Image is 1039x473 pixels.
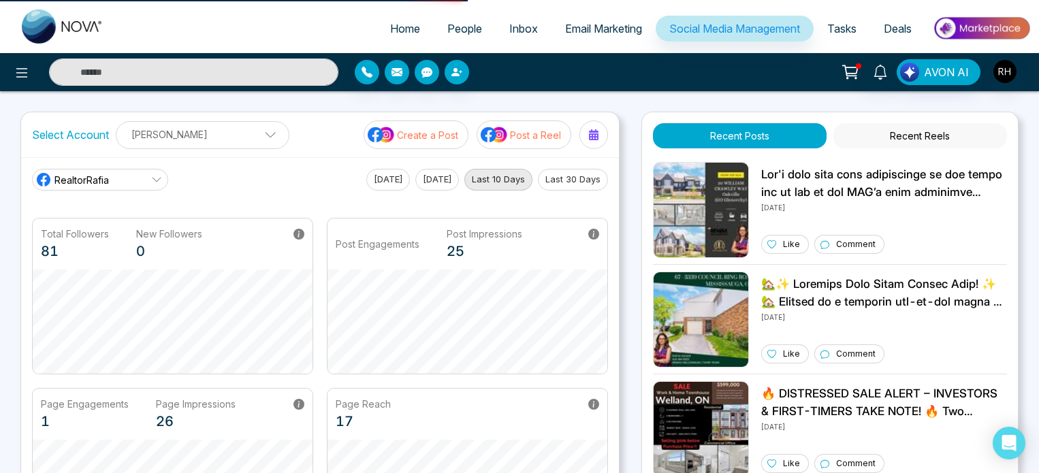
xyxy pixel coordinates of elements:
[783,348,800,360] p: Like
[336,237,419,251] p: Post Engagements
[761,420,1007,432] p: [DATE]
[447,22,482,35] span: People
[54,173,109,187] span: RealtorRafia
[565,22,642,35] span: Email Marketing
[464,169,532,191] button: Last 10 Days
[447,241,522,261] p: 25
[136,241,202,261] p: 0
[932,13,1031,44] img: Market-place.gif
[924,64,969,80] span: AVON AI
[761,166,1007,201] p: Lor'i dolo sita cons adipiscinge se doe tempo inc ut lab et dol MAG’a enim adminimve quisnostrud....
[552,16,656,42] a: Email Marketing
[993,427,1025,459] div: Open Intercom Messenger
[336,397,391,411] p: Page Reach
[783,457,800,470] p: Like
[390,22,420,35] span: Home
[761,201,1007,213] p: [DATE]
[538,169,608,191] button: Last 30 Days
[510,128,561,142] p: Post a Reel
[669,22,800,35] span: Social Media Management
[870,16,925,42] a: Deals
[833,123,1007,148] button: Recent Reels
[653,162,749,258] img: Unable to load img.
[814,16,870,42] a: Tasks
[836,348,876,360] p: Comment
[364,120,468,149] button: social-media-iconCreate a Post
[897,59,980,85] button: AVON AI
[366,169,410,191] button: [DATE]
[447,227,522,241] p: Post Impressions
[884,22,912,35] span: Deals
[656,16,814,42] a: Social Media Management
[477,120,571,149] button: social-media-iconPost a Reel
[136,227,202,241] p: New Followers
[653,123,827,148] button: Recent Posts
[653,272,749,368] img: Unable to load img.
[41,241,109,261] p: 81
[415,169,459,191] button: [DATE]
[156,397,236,411] p: Page Impressions
[481,126,508,144] img: social-media-icon
[496,16,552,42] a: Inbox
[761,276,1007,310] p: 🏡✨ Loremips Dolo Sitam Consec Adip! ✨🏡 Elitsed do e temporin utl-et-dol magna al eni admin ve Qui...
[783,238,800,250] p: Like
[41,397,129,411] p: Page Engagements
[125,123,281,146] p: [PERSON_NAME]
[434,16,496,42] a: People
[900,63,919,82] img: Lead Flow
[156,411,236,431] p: 26
[397,128,458,142] p: Create a Post
[22,10,103,44] img: Nova CRM Logo
[761,385,1007,420] p: 🔥 DISTRESSED SALE ALERT – INVESTORS & FIRST-TIMERS TAKE NOTE! 🔥 Two unbeatable opportunities in [...
[836,238,876,250] p: Comment
[761,310,1007,323] p: [DATE]
[377,16,434,42] a: Home
[827,22,857,35] span: Tasks
[509,22,538,35] span: Inbox
[41,227,109,241] p: Total Followers
[336,411,391,431] p: 17
[32,127,109,143] label: Select Account
[993,60,1017,83] img: User Avatar
[368,126,395,144] img: social-media-icon
[41,411,129,431] p: 1
[836,457,876,470] p: Comment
